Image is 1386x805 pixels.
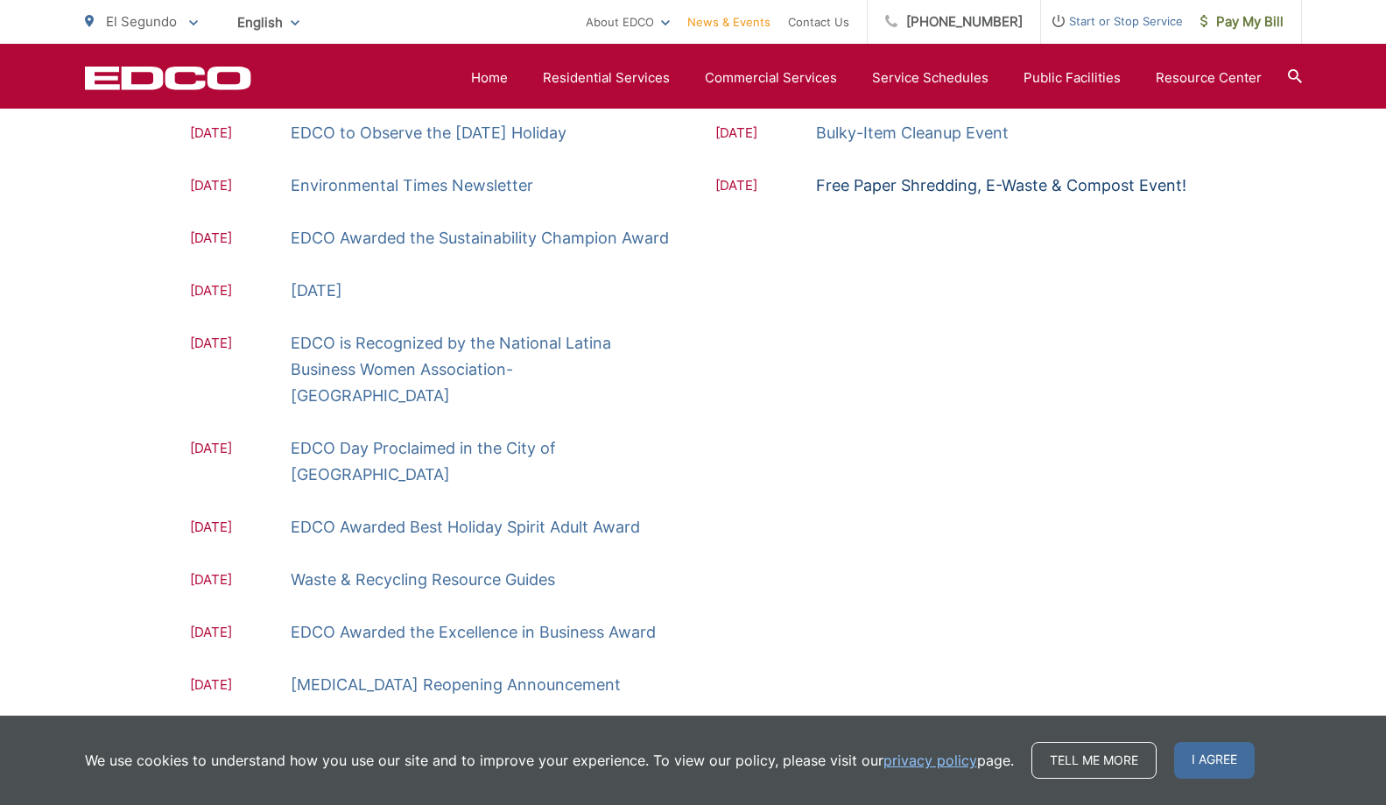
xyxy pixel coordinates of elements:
[291,330,672,409] a: EDCO is Recognized by the National Latina Business Women Association-[GEOGRAPHIC_DATA]
[291,225,669,251] a: EDCO Awarded the Sustainability Champion Award
[291,514,640,540] a: EDCO Awarded Best Holiday Spirit Adult Award
[190,333,291,409] span: [DATE]
[1156,67,1262,88] a: Resource Center
[190,228,291,251] span: [DATE]
[190,123,291,146] span: [DATE]
[190,674,291,698] span: [DATE]
[883,750,977,771] a: privacy policy
[543,67,670,88] a: Residential Services
[85,750,1014,771] p: We use cookies to understand how you use our site and to improve your experience. To view our pol...
[291,567,555,593] a: Waste & Recycling Resource Guides
[1200,11,1284,32] span: Pay My Bill
[872,67,988,88] a: Service Schedules
[291,619,656,646] a: EDCO Awarded the Excellence in Business Award
[291,173,533,199] a: Environmental Times Newsletter
[788,11,849,32] a: Contact Us
[715,123,816,146] span: [DATE]
[816,173,1186,199] a: Free Paper Shredding, E-Waste & Compost Event!
[586,11,670,32] a: About EDCO
[705,67,837,88] a: Commercial Services
[1024,67,1121,88] a: Public Facilities
[291,672,621,698] a: [MEDICAL_DATA] Reopening Announcement
[190,175,291,199] span: [DATE]
[190,622,291,646] span: [DATE]
[687,11,770,32] a: News & Events
[715,175,816,199] span: [DATE]
[85,66,251,90] a: EDCD logo. Return to the homepage.
[291,435,672,488] a: EDCO Day Proclaimed in the City of [GEOGRAPHIC_DATA]
[106,13,177,30] span: El Segundo
[816,120,1009,146] a: Bulky-Item Cleanup Event
[190,517,291,540] span: [DATE]
[190,569,291,593] span: [DATE]
[1031,742,1157,779] a: Tell me more
[471,67,508,88] a: Home
[291,120,566,146] a: EDCO to Observe the [DATE] Holiday
[190,438,291,488] span: [DATE]
[291,278,342,304] a: [DATE]
[224,7,313,38] span: English
[190,280,291,304] span: [DATE]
